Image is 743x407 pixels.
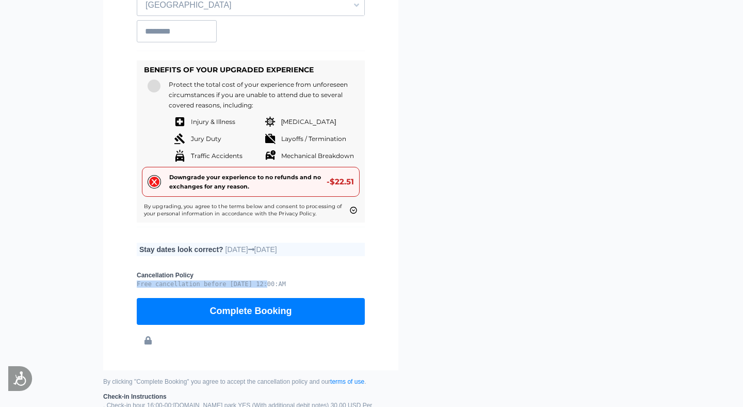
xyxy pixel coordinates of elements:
[139,245,223,254] b: Stay dates look correct?
[137,280,365,288] pre: Free cancellation before [DATE] 12:00:AM
[137,298,365,325] button: Complete Booking
[225,245,277,254] span: [DATE] [DATE]
[103,393,398,400] b: Check-in Instructions
[103,378,398,385] small: By clicking "Complete Booking" you agree to accept the cancellation policy and our .
[137,272,365,279] b: Cancellation Policy
[330,378,364,385] a: terms of use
